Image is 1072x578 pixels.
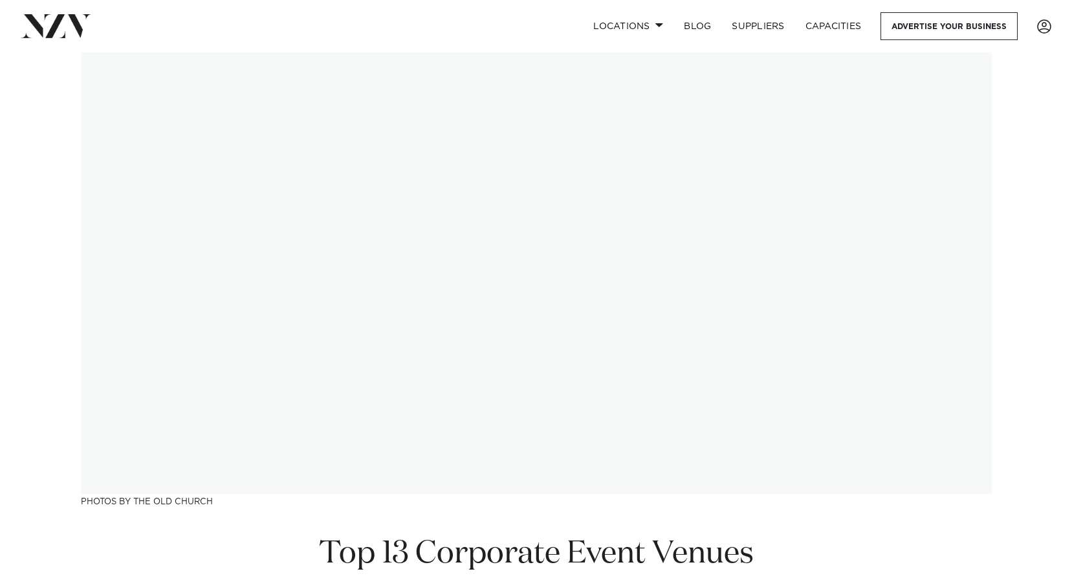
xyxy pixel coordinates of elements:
a: Advertise your business [881,12,1018,40]
h3: Photos by The Old Church [81,494,992,508]
a: Locations [583,12,673,40]
a: SUPPLIERS [721,12,794,40]
img: nzv-logo.png [21,14,91,37]
a: BLOG [673,12,721,40]
a: Capacities [795,12,872,40]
